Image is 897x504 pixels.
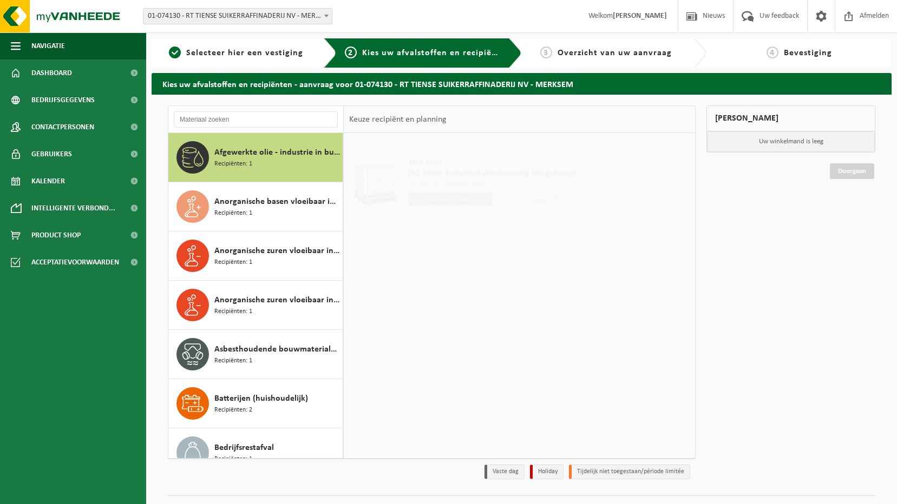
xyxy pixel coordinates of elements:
a: 1Selecteer hier een vestiging [157,47,315,59]
div: [PERSON_NAME] [706,105,875,131]
span: Intelligente verbond... [31,195,115,222]
button: Asbesthoudende bouwmaterialen cementgebonden (hechtgebonden) Recipiënten: 1 [168,330,343,379]
li: Holiday [530,465,564,479]
span: Bedrijfsrestafval [214,441,274,454]
p: Ophalen en plaatsen lege [409,179,576,187]
span: Recipiënten: 2 [214,405,252,415]
span: 2 [345,47,357,58]
span: Dashboard [31,59,72,87]
span: Bevestiging [784,49,832,57]
span: Anorganische zuren vloeibaar in 200lt-vat [214,244,340,257]
span: Anorganische zuren vloeibaar in IBC [214,294,340,307]
button: Afgewerkte olie - industrie in bulk Recipiënten: 1 [168,133,343,182]
span: KGA Colli [409,157,576,168]
span: Navigatie [31,32,65,59]
span: Recipiënten: 1 [214,307,252,317]
button: Anorganische basen vloeibaar in IBC Recipiënten: 1 [168,182,343,231]
button: Anorganische zuren vloeibaar in 200lt-vat Recipiënten: 1 [168,231,343,281]
p: Uw winkelmand is leeg [707,131,875,152]
span: Anorganische basen vloeibaar in IBC [214,195,340,208]
span: Product Shop [31,222,81,249]
span: Batterijen (huishoudelijk) [214,392,308,405]
strong: [PERSON_NAME] [613,12,667,20]
span: Contactpersonen [31,114,94,141]
span: Recipiënten: 1 [214,257,252,268]
input: Selecteer datum [409,192,493,205]
h2: Kies uw afvalstoffen en recipiënten - aanvraag voor 01-074130 - RT TIENSE SUIKERRAFFINADERIJ NV -... [152,73,892,94]
span: Bedrijfsgegevens [31,87,95,114]
span: 1 [169,47,181,58]
span: 3 [540,47,552,58]
button: Batterijen (huishoudelijk) Recipiënten: 2 [168,379,343,428]
span: IBC 1000L kunststof enkelwandig UN-gekeurd [409,168,576,179]
li: Tijdelijk niet toegestaan/période limitée [569,465,690,479]
span: + 4 werkdag(en) [506,196,552,203]
button: Anorganische zuren vloeibaar in IBC Recipiënten: 1 [168,281,343,330]
span: Kies uw afvalstoffen en recipiënten [362,49,511,57]
span: 4 [767,47,778,58]
button: Bedrijfsrestafval Recipiënten: 1 [168,428,343,478]
span: Asbesthoudende bouwmaterialen cementgebonden (hechtgebonden) [214,343,340,356]
span: Selecteer hier een vestiging [186,49,303,57]
span: Afgewerkte olie - industrie in bulk [214,146,340,159]
span: Kalender [31,168,65,195]
span: Recipiënten: 1 [214,159,252,169]
span: Acceptatievoorwaarden [31,249,119,276]
span: Recipiënten: 1 [214,356,252,366]
span: Recipiënten: 1 [214,208,252,218]
span: 01-074130 - RT TIENSE SUIKERRAFFINADERIJ NV - MERKSEM [143,9,332,24]
span: 01-074130 - RT TIENSE SUIKERRAFFINADERIJ NV - MERKSEM [143,8,332,24]
li: Vaste dag [484,465,525,479]
a: Doorgaan [830,163,874,179]
span: Overzicht van uw aanvraag [558,49,672,57]
span: Recipiënten: 1 [214,454,252,465]
input: Materiaal zoeken [174,111,338,128]
span: Gebruikers [31,141,72,168]
div: Keuze recipiënt en planning [344,106,452,133]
